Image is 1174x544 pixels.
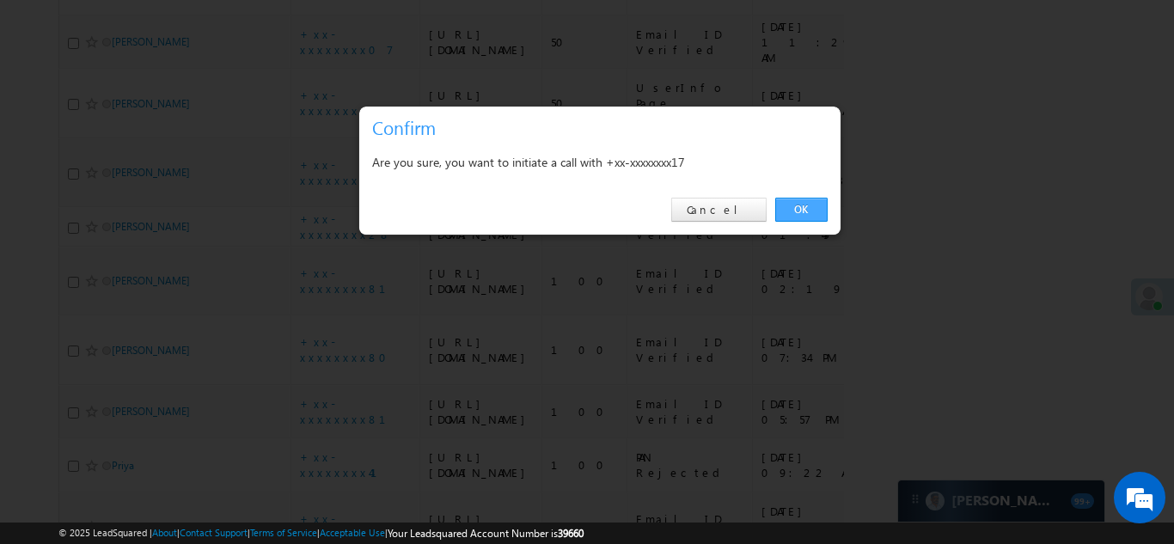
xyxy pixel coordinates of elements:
em: Start Chat [234,422,312,445]
a: Terms of Service [250,527,317,538]
div: Minimize live chat window [282,9,323,50]
a: Contact Support [180,527,248,538]
textarea: Type your message and hit 'Enter' [22,159,314,407]
span: 39660 [558,527,584,540]
a: About [152,527,177,538]
div: Are you sure, you want to initiate a call with +xx-xxxxxxxx17 [372,151,828,173]
img: d_60004797649_company_0_60004797649 [29,90,72,113]
div: Chat with us now [89,90,289,113]
span: © 2025 LeadSquared | | | | | [58,525,584,541]
a: Cancel [671,198,767,222]
h3: Confirm [372,113,835,143]
a: Acceptable Use [320,527,385,538]
span: Your Leadsquared Account Number is [388,527,584,540]
a: OK [775,198,828,222]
